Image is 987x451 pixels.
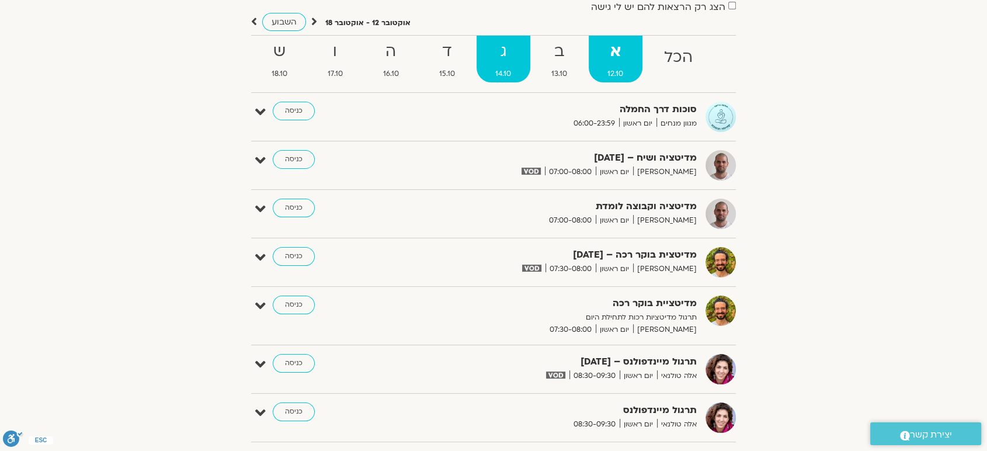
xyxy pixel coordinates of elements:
[545,214,596,227] span: 07:00-08:00
[420,39,474,65] strong: ד
[546,372,565,379] img: vodicon
[411,102,697,117] strong: סוכות דרך החמלה
[620,370,657,382] span: יום ראשון
[477,68,530,80] span: 14.10
[533,39,586,65] strong: ב
[545,324,596,336] span: 07:30-08:00
[411,199,697,214] strong: מדיטציה וקבוצה לומדת
[411,296,697,311] strong: מדיטציית בוקר רכה
[522,265,541,272] img: vodicon
[596,324,633,336] span: יום ראשון
[273,247,315,266] a: כניסה
[273,296,315,314] a: כניסה
[273,403,315,421] a: כניסה
[633,263,697,275] span: [PERSON_NAME]
[620,418,657,431] span: יום ראשון
[596,263,633,275] span: יום ראשון
[411,311,697,324] p: תרגול מדיטציות רכות לתחילת היום
[325,17,411,29] p: אוקטובר 12 - אוקטובר 18
[252,68,306,80] span: 18.10
[273,150,315,169] a: כניסה
[645,44,711,71] strong: הכל
[477,36,530,82] a: ג14.10
[364,39,418,65] strong: ה
[477,39,530,65] strong: ג
[596,166,633,178] span: יום ראשון
[411,150,697,166] strong: מדיטציה ושיח – [DATE]
[273,199,315,217] a: כניסה
[589,68,642,80] span: 12.10
[272,16,297,27] span: השבוע
[589,39,642,65] strong: א
[656,117,697,130] span: מגוון מנחים
[411,354,697,370] strong: תרגול מיינדפולנס – [DATE]
[569,418,620,431] span: 08:30-09:30
[252,39,306,65] strong: ש
[262,13,306,31] a: השבוע
[308,39,362,65] strong: ו
[569,117,619,130] span: 06:00-23:59
[545,166,596,178] span: 07:00-08:00
[596,214,633,227] span: יום ראשון
[411,403,697,418] strong: תרגול מיינדפולנס
[533,36,586,82] a: ב13.10
[308,36,362,82] a: ו17.10
[910,427,952,443] span: יצירת קשר
[533,68,586,80] span: 13.10
[364,68,418,80] span: 16.10
[633,324,697,336] span: [PERSON_NAME]
[364,36,418,82] a: ה16.10
[633,166,697,178] span: [PERSON_NAME]
[411,247,697,263] strong: מדיטצית בוקר רכה – [DATE]
[657,418,697,431] span: אלה טולנאי
[645,36,711,82] a: הכל
[545,263,596,275] span: 07:30-08:00
[589,36,642,82] a: א12.10
[870,422,981,445] a: יצירת קשר
[308,68,362,80] span: 17.10
[619,117,656,130] span: יום ראשון
[420,68,474,80] span: 15.10
[420,36,474,82] a: ד15.10
[569,370,620,382] span: 08:30-09:30
[633,214,697,227] span: [PERSON_NAME]
[522,168,541,175] img: vodicon
[273,102,315,120] a: כניסה
[273,354,315,373] a: כניסה
[252,36,306,82] a: ש18.10
[657,370,697,382] span: אלה טולנאי
[591,2,725,12] label: הצג רק הרצאות להם יש לי גישה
